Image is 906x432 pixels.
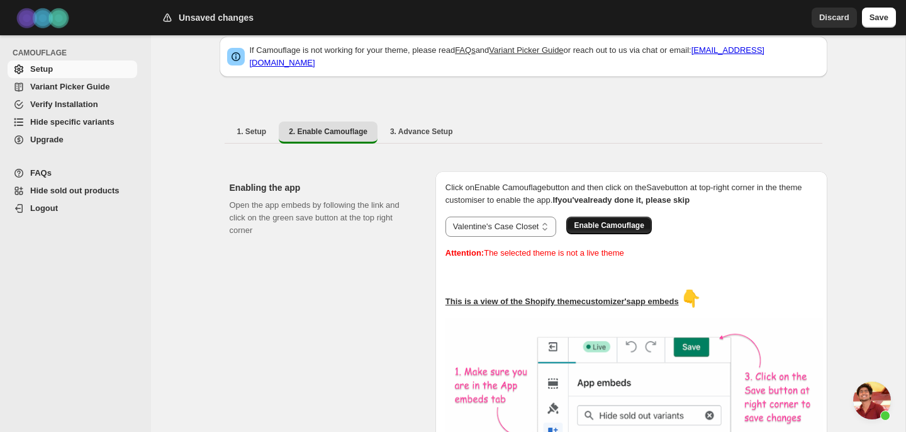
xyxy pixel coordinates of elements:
[862,8,896,28] button: Save
[30,135,64,144] span: Upgrade
[30,82,109,91] span: Variant Picker Guide
[445,248,484,258] b: Attention:
[681,289,701,308] span: 👇
[30,64,53,74] span: Setup
[289,127,367,137] span: 2. Enable Camouflage
[445,181,817,207] p: Click on Enable Camouflage button and then click on the Save button at top-right corner in the th...
[819,11,849,24] span: Discard
[812,8,857,28] button: Discard
[566,220,651,230] a: Enable Camouflage
[8,78,137,96] a: Variant Picker Guide
[30,117,115,127] span: Hide specific variants
[8,131,137,149] a: Upgrade
[853,382,891,419] a: Open chat
[390,127,453,137] span: 3. Advance Setup
[8,182,137,200] a: Hide sold out products
[250,44,820,69] p: If Camouflage is not working for your theme, please read and or reach out to us via chat or email:
[445,247,817,259] p: The selected theme is not a live theme
[30,168,52,178] span: FAQs
[552,195,690,205] b: If you've already done it, please skip
[489,45,563,55] a: Variant Picker Guide
[230,181,415,194] h2: Enabling the app
[8,96,137,113] a: Verify Installation
[30,99,98,109] span: Verify Installation
[8,113,137,131] a: Hide specific variants
[8,200,137,217] a: Logout
[179,11,254,24] h2: Unsaved changes
[13,48,142,58] span: CAMOUFLAGE
[455,45,476,55] a: FAQs
[8,164,137,182] a: FAQs
[445,297,679,306] u: This is a view of the Shopify theme customizer's app embeds
[30,186,120,195] span: Hide sold out products
[870,11,888,24] span: Save
[30,203,58,213] span: Logout
[566,217,651,234] button: Enable Camouflage
[8,60,137,78] a: Setup
[574,220,644,230] span: Enable Camouflage
[237,127,267,137] span: 1. Setup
